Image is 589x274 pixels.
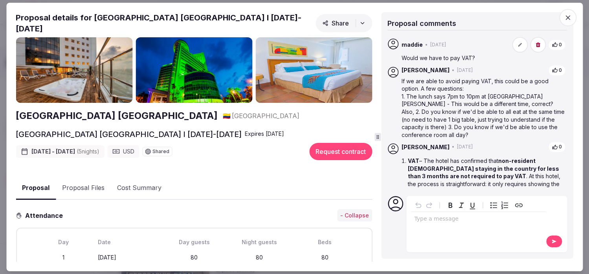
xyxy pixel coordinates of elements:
span: [DATE] - [DATE] [31,148,99,155]
span: 0 [559,144,562,150]
div: 80 [163,254,225,261]
button: Share [316,14,372,32]
button: Cost Summary [111,177,168,199]
button: Bulleted list [488,200,499,211]
button: Proposal [16,177,56,200]
span: Proposal comments [387,19,456,27]
p: If we are able to avoid paying VAT, this could be a good option. A few questions: [402,77,565,93]
button: Request contract [309,143,372,160]
div: Day [32,238,94,246]
div: Night guests [228,238,290,246]
span: [DATE] [457,144,473,150]
h2: [GEOGRAPHIC_DATA] [GEOGRAPHIC_DATA] I [DATE]-[DATE] [16,129,242,140]
span: [GEOGRAPHIC_DATA] [232,111,299,120]
div: [DATE] [97,254,160,261]
strong: VAT [408,157,419,164]
div: editable markdown [411,212,546,228]
span: [PERSON_NAME] [402,66,450,74]
span: • [452,144,455,150]
span: ( 5 night s ) [77,148,99,155]
span: Shared [152,149,169,154]
img: Gallery photo 2 [136,37,252,103]
span: [DATE] [457,67,473,74]
button: 0 [548,142,565,152]
button: Bold [445,200,456,211]
button: Underline [467,200,478,211]
li: – The hotel has confirmed that . At this hotel, the process is straightforward: it only requires ... [408,157,565,203]
h2: Proposal details for [GEOGRAPHIC_DATA] [GEOGRAPHIC_DATA] I [DATE]-[DATE] [16,12,312,34]
span: 0 [559,67,562,74]
div: USD [107,145,139,158]
button: 0 [548,65,565,76]
p: 1. The lunch says 7pm to 10pm at [GEOGRAPHIC_DATA][PERSON_NAME] - This would be a different time,... [402,93,565,139]
button: Proposal Files [56,177,111,199]
p: Would we have to pay VAT? [402,54,565,62]
button: Numbered list [499,200,510,211]
span: [DATE] [430,42,446,48]
img: Gallery photo 3 [255,37,372,103]
span: • [425,42,428,48]
button: Create link [513,200,524,211]
div: toggle group [488,200,510,211]
div: Beds [294,238,356,246]
h3: Attendance [22,211,69,220]
strong: non-resident [DEMOGRAPHIC_DATA] staying in the country for less than 3 months are not required to... [408,157,559,179]
div: 80 [228,254,290,261]
a: [GEOGRAPHIC_DATA] [GEOGRAPHIC_DATA] [16,109,218,122]
div: Day guests [163,238,225,246]
button: 🇨🇴 [222,111,230,120]
button: - Collapse [337,209,372,222]
span: Share [322,19,349,27]
img: Gallery photo 1 [16,37,132,103]
button: 0 [548,40,565,50]
div: Date [97,238,160,246]
div: Expire s [DATE] [245,130,284,138]
span: 0 [559,42,562,48]
span: [PERSON_NAME] [402,143,450,151]
span: maddie [402,41,423,49]
div: 80 [294,254,356,261]
span: • [452,67,455,74]
button: Italic [456,200,467,211]
div: 1 [32,254,94,261]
